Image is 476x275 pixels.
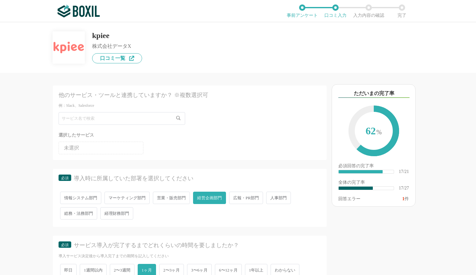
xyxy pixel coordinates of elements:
div: 件 [402,197,409,201]
div: サービス導入が完了するまでどれくらいの時間を要しましたか？ [74,241,310,249]
span: 人事部門 [266,192,291,204]
span: 未選択 [64,145,79,150]
input: サービス名で検索 [59,112,185,125]
div: 選択したサービス [59,131,321,139]
div: kpiee [92,32,142,39]
li: 完了 [385,4,418,18]
span: 口コミ一覧 [100,56,125,61]
div: 17/27 [399,186,409,190]
div: 全体の完了率 [338,180,409,186]
span: 62 [355,112,393,151]
span: 1 [402,196,404,201]
span: 経理財務部門 [100,207,133,220]
div: 回答エラー [338,197,360,201]
span: 広報・PR部門 [229,192,263,204]
div: ​ [339,187,373,190]
li: 事前アンケート [285,4,319,18]
div: 導入時に所属していた部署を選択してください [74,175,310,182]
span: 必須 [61,243,69,247]
div: 17/21 [399,169,409,174]
li: 入力内容の確認 [352,4,385,18]
span: 営業・販売部門 [153,192,190,204]
img: ボクシルSaaS_ロゴ [58,5,100,17]
div: ​ [339,170,383,173]
a: 口コミ一覧 [92,53,142,63]
div: 例：Slack、Salesforce [59,103,321,108]
span: マーケティング部門 [104,192,150,204]
div: 導入サービス決定後から導入完了までの期間を記入してください [59,253,321,259]
li: 口コミ入力 [319,4,352,18]
div: 株式会社データX [92,44,142,49]
span: % [376,129,382,136]
div: 他のサービス・ツールと連携していますか？ ※複数選択可 [59,91,295,99]
div: ただいまの完了率 [338,90,410,98]
span: 総務・法務部門 [60,207,97,220]
span: 情報システム部門 [60,192,101,204]
div: 必須回答の完了率 [338,164,409,169]
span: 経営企画部門 [193,192,226,204]
span: 必須 [61,176,69,180]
